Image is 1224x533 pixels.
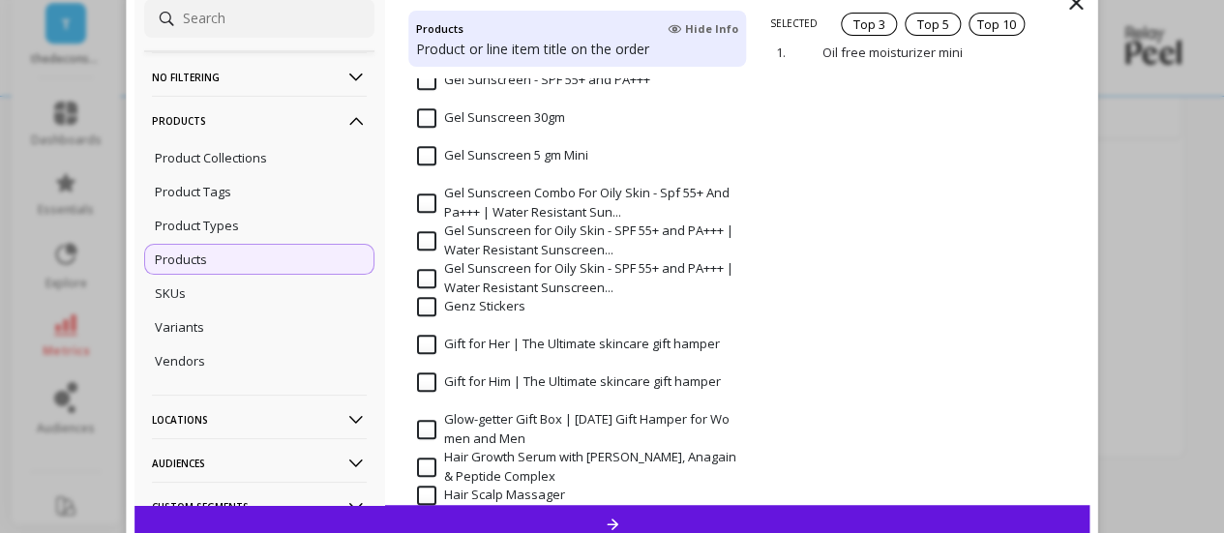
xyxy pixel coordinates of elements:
span: Gel Sunscreen Combo For Oily Skin - Spf 55+ And Pa+++ | Water Resistant Sunscreen [417,184,738,222]
p: Products [155,251,207,268]
span: Glow-getter Gift Box | Diwali Gift Hamper for Women and Men [417,410,738,448]
span: Gift for Him | The Ultimate skincare gift hamper [417,372,721,392]
p: Product Types [155,217,239,234]
p: Products [152,96,367,145]
p: Audiences [152,438,367,488]
span: Hair Scalp Massager [417,486,565,505]
span: Genz Stickers [417,297,525,316]
p: Custom Segments [152,482,367,531]
p: 1. [776,44,795,61]
p: SELECTED [770,16,818,30]
span: Hide Info [668,21,738,37]
p: Product or line item title on the order [416,40,738,59]
span: Gel Sunscreen - SPF 55+ and PA+++ [417,71,650,90]
div: Top 3 [841,13,897,36]
p: Locations [152,395,367,444]
div: Top 10 [969,13,1025,36]
h4: Products [416,18,463,40]
span: Gel Sunscreen for Oily Skin - SPF 55+ and PA+++ | Water Resistant Sunscreen (50 Gms) [417,222,738,259]
p: Product Tags [155,183,231,200]
span: Gel Sunscreen for Oily Skin - SPF 55+ and PA+++ | Water Resistant Sunscreen (80 gm) [417,259,738,297]
p: SKUs [155,284,186,302]
div: Top 5 [905,13,961,36]
span: Gift for Her | The Ultimate skincare gift hamper [417,335,720,354]
p: Product Collections [155,149,267,166]
span: Gel Sunscreen 30gm [417,108,565,128]
p: Oil free moisturizer mini [822,44,1020,61]
span: Hair Growth Serum with Rosemary, Anagain & Peptide Complex [417,448,738,486]
span: Gel Sunscreen 5 gm Mini [417,146,588,165]
p: No filtering [152,52,367,102]
p: Vendors [155,352,205,370]
p: Variants [155,318,204,336]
